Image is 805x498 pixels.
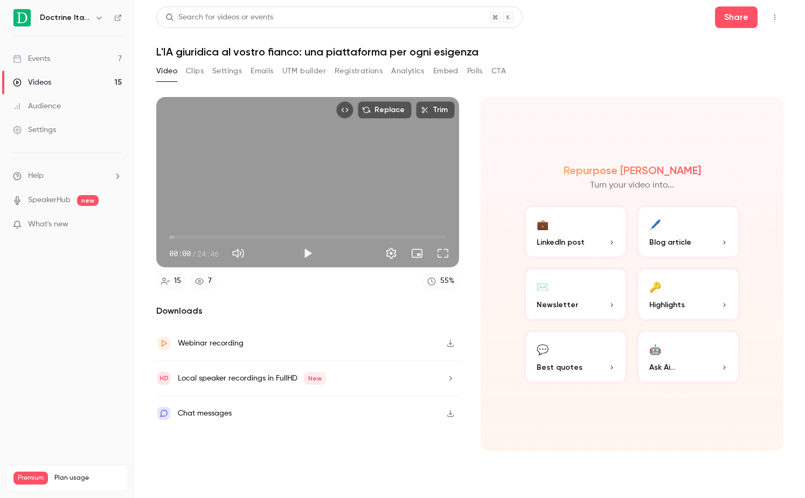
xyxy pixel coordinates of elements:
button: Emails [251,63,273,80]
span: New [304,372,326,385]
a: 15 [156,274,186,288]
button: Polls [467,63,483,80]
iframe: Noticeable Trigger [109,220,122,230]
button: 🔑Highlights [636,267,740,321]
button: Embed [433,63,459,80]
span: Ask Ai... [649,362,675,373]
div: 00:00 [169,248,219,259]
span: Plan usage [54,474,121,482]
div: Settings [13,124,56,135]
div: Chat messages [178,407,232,420]
button: Clips [186,63,204,80]
div: 7 [208,275,212,287]
button: 💬Best quotes [524,330,628,384]
button: Replace [358,101,412,119]
button: Embed video [336,101,353,119]
div: 🤖 [649,341,661,357]
span: 24:46 [197,248,219,259]
button: Analytics [391,63,425,80]
button: 💼LinkedIn post [524,205,628,259]
span: Blog article [649,237,691,248]
div: 55 % [440,275,454,287]
button: Trim [416,101,455,119]
span: What's new [28,219,68,230]
button: Video [156,63,177,80]
div: Events [13,53,50,64]
h2: Repurpose [PERSON_NAME] [564,164,701,177]
div: 15 [174,275,181,287]
button: Mute [227,243,249,264]
div: ✉️ [537,278,549,295]
div: Webinar recording [178,337,244,350]
div: 💼 [537,216,549,232]
button: Top Bar Actions [766,9,783,26]
span: / [192,248,196,259]
a: SpeakerHub [28,195,71,206]
button: Settings [380,243,402,264]
h1: L'IA giuridica al vostro fianco: una piattaforma per ogni esigenza [156,45,783,58]
div: Videos [13,77,51,88]
button: ✉️Newsletter [524,267,628,321]
button: Registrations [335,63,383,80]
button: 🖊️Blog article [636,205,740,259]
button: Full screen [432,243,454,264]
a: 7 [190,274,217,288]
div: Search for videos or events [165,12,273,23]
span: Newsletter [537,299,578,310]
p: Turn your video into... [590,179,674,192]
h2: Downloads [156,305,459,317]
button: Share [715,6,758,28]
span: 00:00 [169,248,191,259]
button: 🤖Ask Ai... [636,330,740,384]
button: Play [297,243,318,264]
div: 🖊️ [649,216,661,232]
img: Doctrine Italia [13,9,31,26]
div: 🔑 [649,278,661,295]
span: Highlights [649,299,685,310]
span: LinkedIn post [537,237,585,248]
div: Audience [13,101,61,112]
span: Premium [13,472,48,485]
h6: Doctrine Italia [40,12,91,23]
span: Help [28,170,44,182]
div: Local speaker recordings in FullHD [178,372,326,385]
button: CTA [491,63,506,80]
button: Settings [212,63,242,80]
li: help-dropdown-opener [13,170,122,182]
button: UTM builder [282,63,326,80]
span: new [77,195,99,206]
span: Best quotes [537,362,582,373]
button: Turn on miniplayer [406,243,428,264]
a: 55% [422,274,459,288]
div: 💬 [537,341,549,357]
